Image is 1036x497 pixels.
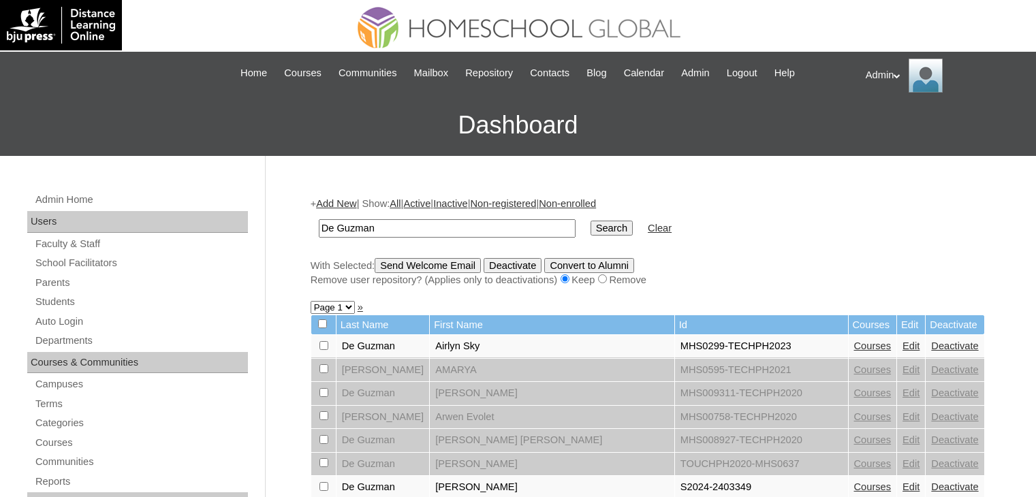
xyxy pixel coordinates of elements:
[34,274,248,291] a: Parents
[624,65,664,81] span: Calendar
[34,473,248,490] a: Reports
[27,352,248,374] div: Courses & Communities
[675,315,848,335] td: Id
[484,258,541,273] input: Deactivate
[648,223,672,234] a: Clear
[34,434,248,451] a: Courses
[390,198,401,209] a: All
[34,293,248,310] a: Students
[591,221,633,236] input: Search
[902,481,920,492] a: Edit
[430,359,674,382] td: AMARYA
[897,315,925,335] td: Edit
[580,65,613,81] a: Blog
[675,359,848,382] td: MHS0595-TECHPH2021
[311,273,985,287] div: Remove user repository? (Applies only to deactivations) Keep Remove
[675,406,848,429] td: MHS00758-TECHPH2020
[931,434,978,445] a: Deactivate
[311,258,985,287] div: With Selected:
[433,198,468,209] a: Inactive
[34,191,248,208] a: Admin Home
[311,197,985,287] div: + | Show: | | | |
[332,65,404,81] a: Communities
[240,65,267,81] span: Home
[470,198,536,209] a: Non-registered
[931,387,978,398] a: Deactivate
[675,453,848,476] td: TOUCHPH2020-MHS0637
[902,411,920,422] a: Edit
[336,429,430,452] td: De Guzman
[931,364,978,375] a: Deactivate
[336,453,430,476] td: De Guzman
[430,382,674,405] td: [PERSON_NAME]
[866,59,1022,93] div: Admin
[465,65,513,81] span: Repository
[34,415,248,432] a: Categories
[854,481,892,492] a: Courses
[854,340,892,351] a: Courses
[430,453,674,476] td: [PERSON_NAME]
[854,364,892,375] a: Courses
[430,315,674,335] td: First Name
[336,406,430,429] td: [PERSON_NAME]
[7,7,115,44] img: logo-white.png
[234,65,274,81] a: Home
[902,387,920,398] a: Edit
[336,335,430,358] td: De Guzman
[34,332,248,349] a: Departments
[854,458,892,469] a: Courses
[336,382,430,405] td: De Guzman
[523,65,576,81] a: Contacts
[358,302,363,312] a: »
[854,387,892,398] a: Courses
[34,255,248,272] a: School Facilitators
[849,315,897,335] td: Courses
[544,258,634,273] input: Convert to Alumni
[768,65,802,81] a: Help
[675,335,848,358] td: MHS0299-TECHPH2023
[675,382,848,405] td: MHS009311-TECHPH2020
[854,434,892,445] a: Courses
[675,429,848,452] td: MHS008927-TECHPH2020
[720,65,764,81] a: Logout
[319,219,576,238] input: Search
[375,258,481,273] input: Send Welcome Email
[931,458,978,469] a: Deactivate
[277,65,328,81] a: Courses
[27,211,248,233] div: Users
[430,429,674,452] td: [PERSON_NAME] [PERSON_NAME]
[902,340,920,351] a: Edit
[336,315,430,335] td: Last Name
[902,434,920,445] a: Edit
[902,458,920,469] a: Edit
[339,65,397,81] span: Communities
[539,198,596,209] a: Non-enrolled
[931,481,978,492] a: Deactivate
[430,335,674,358] td: Airlyn Sky
[931,411,978,422] a: Deactivate
[316,198,356,209] a: Add New
[34,376,248,393] a: Campuses
[931,340,978,351] a: Deactivate
[414,65,449,81] span: Mailbox
[7,95,1029,156] h3: Dashboard
[403,198,430,209] a: Active
[586,65,606,81] span: Blog
[34,313,248,330] a: Auto Login
[926,315,984,335] td: Deactivate
[727,65,757,81] span: Logout
[407,65,456,81] a: Mailbox
[458,65,520,81] a: Repository
[336,359,430,382] td: [PERSON_NAME]
[909,59,943,93] img: Admin Homeschool Global
[774,65,795,81] span: Help
[902,364,920,375] a: Edit
[854,411,892,422] a: Courses
[674,65,717,81] a: Admin
[430,406,674,429] td: Arwen Evolet
[681,65,710,81] span: Admin
[530,65,569,81] span: Contacts
[34,396,248,413] a: Terms
[617,65,671,81] a: Calendar
[34,236,248,253] a: Faculty & Staff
